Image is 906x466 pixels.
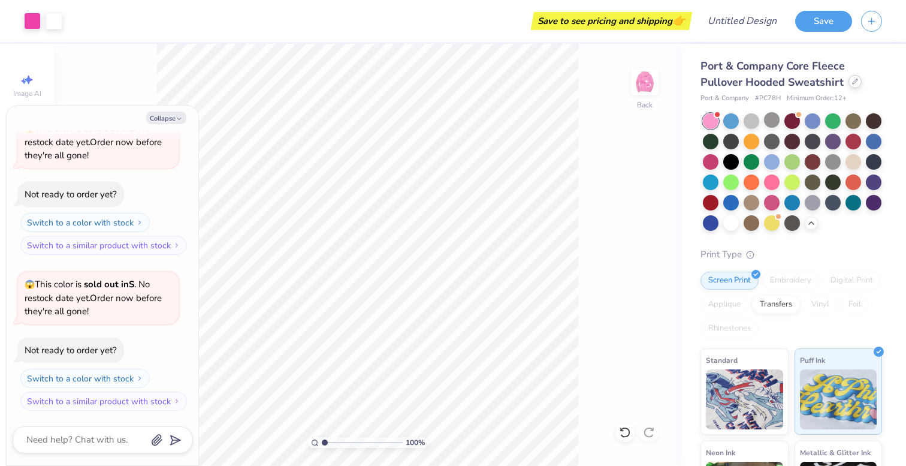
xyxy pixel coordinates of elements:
div: Not ready to order yet? [25,188,117,200]
div: Save to see pricing and shipping [534,12,689,30]
div: Embroidery [762,272,819,290]
div: Not ready to order yet? [25,344,117,356]
button: Save [795,11,852,32]
img: Switch to a color with stock [136,375,143,382]
button: Switch to a color with stock [20,369,150,388]
img: Switch to a color with stock [136,219,143,226]
img: Back [633,70,657,94]
div: Digital Print [823,272,881,290]
span: Standard [706,354,738,366]
div: Print Type [700,248,882,261]
input: Untitled Design [698,9,786,33]
img: Switch to a similar product with stock [173,242,180,249]
div: Applique [700,296,748,314]
span: This color is . No restock date yet. Order now before they're all gone! [25,122,162,161]
div: Transfers [752,296,800,314]
span: This color is . No restock date yet. Order now before they're all gone! [25,278,162,317]
span: 👉 [672,13,685,28]
span: Image AI [13,89,41,98]
img: Puff Ink [800,369,877,429]
button: Collapse [146,112,186,124]
div: Vinyl [804,296,837,314]
img: Switch to a similar product with stock [173,398,180,405]
span: 100 % [406,437,425,448]
div: Screen Print [700,272,759,290]
div: Back [637,100,653,110]
button: Switch to a similar product with stock [20,392,187,411]
span: Port & Company Core Fleece Pullover Hooded Sweatshirt [700,59,845,89]
img: Standard [706,369,783,429]
span: Neon Ink [706,446,735,459]
span: Port & Company [700,94,749,104]
strong: sold out in S [84,278,134,290]
span: # PC78H [755,94,781,104]
span: 😱 [25,279,35,290]
span: Metallic & Glitter Ink [800,446,871,459]
button: Switch to a similar product with stock [20,236,187,255]
div: Rhinestones [700,320,759,338]
span: Puff Ink [800,354,825,366]
button: Switch to a color with stock [20,213,150,232]
span: Minimum Order: 12 + [787,94,847,104]
div: Foil [841,296,869,314]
